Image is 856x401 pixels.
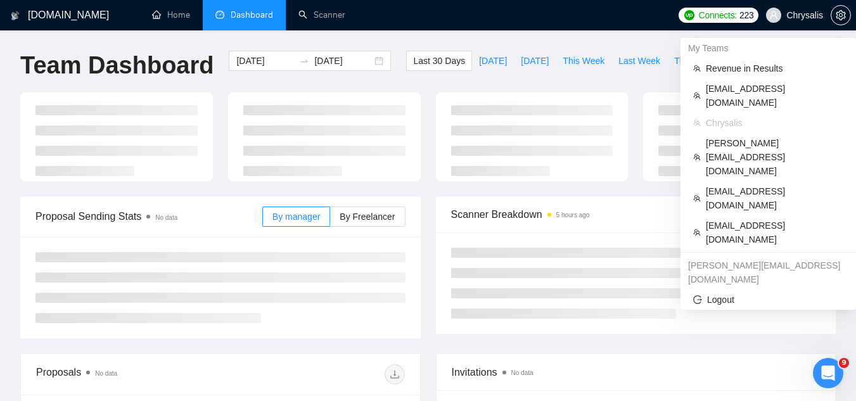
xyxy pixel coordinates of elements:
[693,153,701,161] span: team
[769,11,778,20] span: user
[674,54,718,68] span: This Month
[155,214,177,221] span: No data
[521,54,549,68] span: [DATE]
[479,54,507,68] span: [DATE]
[693,92,701,99] span: team
[831,5,851,25] button: setting
[152,10,190,20] a: homeHome
[413,54,465,68] span: Last 30 Days
[472,51,514,71] button: [DATE]
[452,364,821,380] span: Invitations
[693,295,702,304] span: logout
[563,54,604,68] span: This Week
[693,194,701,202] span: team
[340,212,395,222] span: By Freelancer
[20,51,214,80] h1: Team Dashboard
[831,10,850,20] span: setting
[684,10,694,20] img: upwork-logo.png
[706,116,843,130] span: Chrysalis
[299,56,309,66] span: to
[406,51,472,71] button: Last 30 Days
[699,8,737,22] span: Connects:
[236,54,294,68] input: Start date
[514,51,556,71] button: [DATE]
[693,119,701,127] span: team
[95,370,117,377] span: No data
[831,10,851,20] a: setting
[706,219,843,246] span: [EMAIL_ADDRESS][DOMAIN_NAME]
[556,51,611,71] button: This Week
[706,184,843,212] span: [EMAIL_ADDRESS][DOMAIN_NAME]
[693,65,701,72] span: team
[706,136,843,178] span: [PERSON_NAME][EMAIL_ADDRESS][DOMAIN_NAME]
[611,51,667,71] button: Last Week
[813,358,843,388] iframe: Intercom live chat
[693,229,701,236] span: team
[231,10,273,20] span: Dashboard
[680,255,856,290] div: julia@spacesales.agency
[272,212,320,222] span: By manager
[35,208,262,224] span: Proposal Sending Stats
[693,293,843,307] span: Logout
[511,369,533,376] span: No data
[706,82,843,110] span: [EMAIL_ADDRESS][DOMAIN_NAME]
[299,56,309,66] span: swap-right
[298,10,345,20] a: searchScanner
[556,212,590,219] time: 5 hours ago
[451,207,821,222] span: Scanner Breakdown
[839,358,849,368] span: 9
[215,10,224,19] span: dashboard
[667,51,725,71] button: This Month
[11,6,20,26] img: logo
[618,54,660,68] span: Last Week
[36,364,220,385] div: Proposals
[706,61,843,75] span: Revenue in Results
[739,8,753,22] span: 223
[680,38,856,58] div: My Teams
[314,54,372,68] input: End date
